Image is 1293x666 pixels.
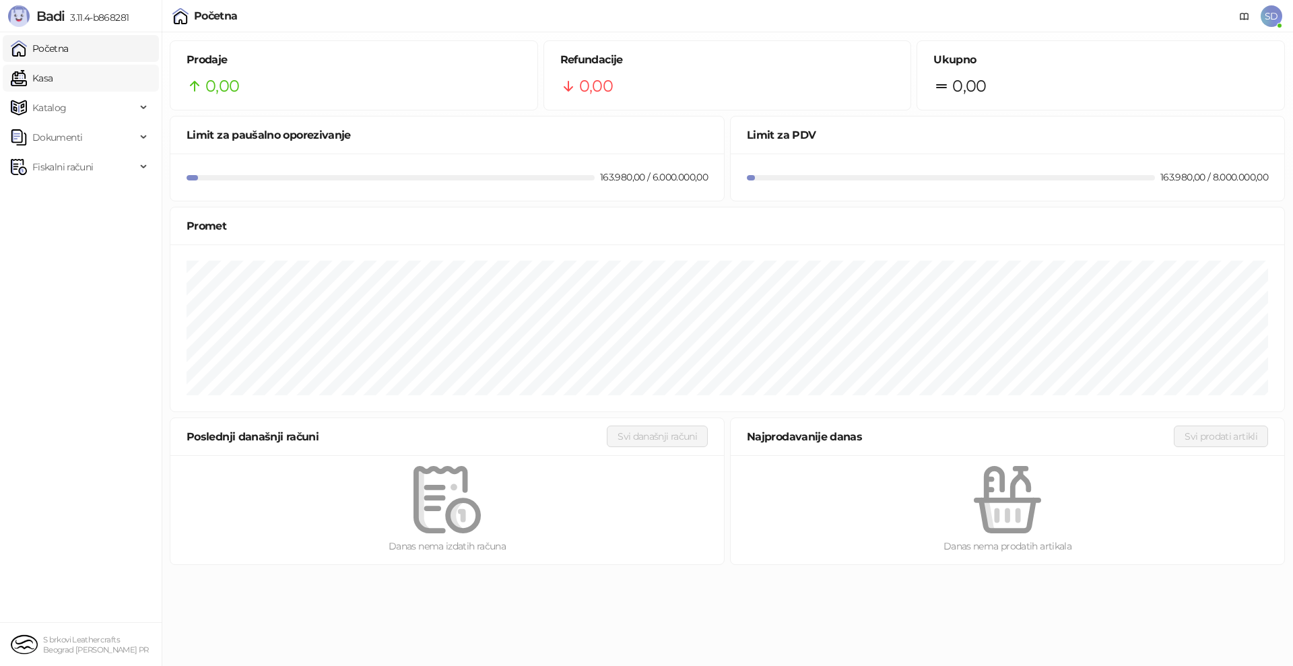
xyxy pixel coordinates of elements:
[747,127,1268,143] div: Limit za PDV
[11,35,69,62] a: Početna
[187,52,521,68] h5: Prodaje
[560,52,895,68] h5: Refundacije
[187,428,607,445] div: Poslednji današnji računi
[933,52,1268,68] h5: Ukupno
[32,94,67,121] span: Katalog
[187,127,708,143] div: Limit za paušalno oporezivanje
[952,73,986,99] span: 0,00
[1234,5,1255,27] a: Dokumentacija
[1174,426,1268,447] button: Svi prodati artikli
[65,11,129,24] span: 3.11.4-b868281
[607,426,708,447] button: Svi današnji računi
[752,539,1263,554] div: Danas nema prodatih artikala
[43,635,149,655] small: S brkovi Leathercrafts Beograd [PERSON_NAME] PR
[36,8,65,24] span: Badi
[205,73,239,99] span: 0,00
[32,154,93,180] span: Fiskalni računi
[747,428,1174,445] div: Najprodavanije danas
[1261,5,1282,27] span: SD
[1158,170,1271,185] div: 163.980,00 / 8.000.000,00
[11,631,38,658] img: 64x64-companyLogo-a112a103-5c05-4bb6-bef4-cc84a03c1f05.png
[194,11,238,22] div: Početna
[32,124,82,151] span: Dokumenti
[11,65,53,92] a: Kasa
[597,170,710,185] div: 163.980,00 / 6.000.000,00
[579,73,613,99] span: 0,00
[187,218,1268,234] div: Promet
[192,539,702,554] div: Danas nema izdatih računa
[8,5,30,27] img: Logo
